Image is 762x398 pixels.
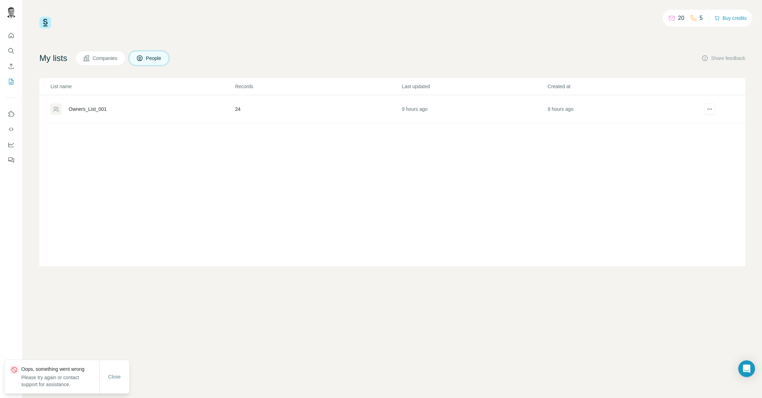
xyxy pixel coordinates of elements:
[401,95,547,123] td: 9 hours ago
[547,95,693,123] td: 9 hours ago
[6,7,17,18] img: Avatar
[21,374,99,388] p: Please try again or contact support for assistance.
[6,29,17,42] button: Quick start
[738,360,755,377] div: Open Intercom Messenger
[402,83,547,90] p: Last updated
[235,95,401,123] td: 24
[146,55,162,62] span: People
[6,45,17,57] button: Search
[6,108,17,120] button: Use Surfe on LinkedIn
[6,138,17,151] button: Dashboard
[548,83,693,90] p: Created at
[108,373,121,380] span: Close
[21,366,99,373] p: Oops, something went wrong
[103,370,126,383] button: Close
[69,106,107,113] div: Owners_List_001
[39,17,51,29] img: Surfe Logo
[704,104,715,115] button: actions
[714,13,747,23] button: Buy credits
[93,55,118,62] span: Companies
[6,75,17,88] button: My lists
[6,123,17,136] button: Use Surfe API
[678,14,684,22] p: 20
[235,83,401,90] p: Records
[6,154,17,166] button: Feedback
[51,83,234,90] p: List name
[701,55,745,62] button: Share feedback
[39,53,67,64] h4: My lists
[700,14,703,22] p: 5
[6,60,17,72] button: Enrich CSV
